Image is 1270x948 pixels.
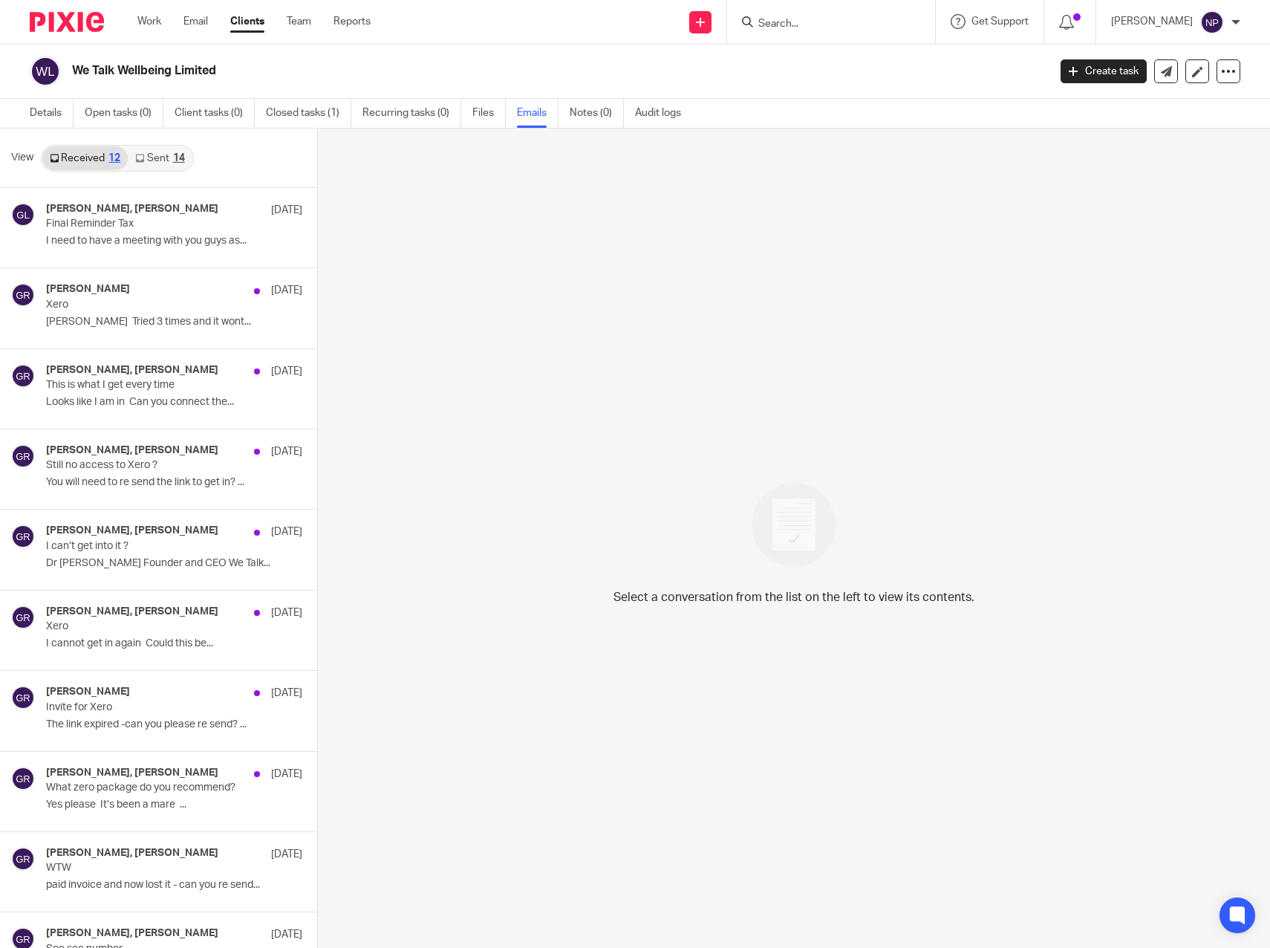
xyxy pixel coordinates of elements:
[287,14,311,29] a: Team
[108,153,120,163] div: 12
[46,525,218,537] h4: [PERSON_NAME], [PERSON_NAME]
[11,606,35,629] img: svg%3E
[30,99,74,128] a: Details
[46,782,251,794] p: What zero package do you recommend?
[46,557,302,570] p: Dr [PERSON_NAME] Founder and CEO We Talk...
[46,476,302,489] p: You will need to re send the link to get in? ...
[137,14,161,29] a: Work
[46,686,130,698] h4: [PERSON_NAME]
[230,14,264,29] a: Clients
[613,588,974,606] p: Select a conversation from the list on the left to view its contents.
[46,299,251,311] p: Xero
[11,525,35,548] img: svg%3E
[46,606,218,618] h4: [PERSON_NAME], [PERSON_NAME]
[271,767,302,782] p: [DATE]
[46,316,302,328] p: [PERSON_NAME] Tried 3 times and it wont...
[11,203,35,227] img: svg%3E
[11,283,35,307] img: svg%3E
[46,879,302,892] p: paid invoice and now lost it - can you re send...
[271,364,302,379] p: [DATE]
[1200,10,1224,34] img: svg%3E
[271,686,302,701] p: [DATE]
[362,99,461,128] a: Recurring tasks (0)
[183,14,208,29] a: Email
[11,847,35,871] img: svg%3E
[175,99,255,128] a: Client tasks (0)
[46,540,251,553] p: I can’t get into it ?
[46,767,218,779] h4: [PERSON_NAME], [PERSON_NAME]
[46,718,302,731] p: The link expired -can you please re send? ...
[1061,59,1147,83] a: Create task
[173,153,185,163] div: 14
[271,444,302,459] p: [DATE]
[42,146,128,170] a: Received12
[757,18,890,31] input: Search
[30,56,61,87] img: svg%3E
[46,862,251,874] p: WTW
[46,203,218,215] h4: [PERSON_NAME], [PERSON_NAME]
[128,146,192,170] a: Sent14
[271,203,302,218] p: [DATE]
[333,14,371,29] a: Reports
[271,525,302,539] p: [DATE]
[30,12,104,32] img: Pixie
[742,473,845,577] img: image
[11,150,33,166] span: View
[46,444,218,457] h4: [PERSON_NAME], [PERSON_NAME]
[517,99,559,128] a: Emails
[85,99,163,128] a: Open tasks (0)
[271,847,302,862] p: [DATE]
[46,235,302,247] p: I need to have a meeting with you guys as...
[46,637,302,650] p: I cannot get in again Could this be...
[46,799,302,811] p: Yes please It’s been a mare ...
[46,620,251,633] p: Xero
[72,63,845,79] h2: We Talk Wellbeing Limited
[46,927,218,940] h4: [PERSON_NAME], [PERSON_NAME]
[971,16,1029,27] span: Get Support
[266,99,351,128] a: Closed tasks (1)
[271,606,302,620] p: [DATE]
[271,283,302,298] p: [DATE]
[11,686,35,710] img: svg%3E
[46,396,302,409] p: Looks like I am in Can you connect the...
[11,364,35,388] img: svg%3E
[46,283,130,296] h4: [PERSON_NAME]
[570,99,624,128] a: Notes (0)
[46,379,251,392] p: This is what I get every time
[11,767,35,790] img: svg%3E
[1111,14,1193,29] p: [PERSON_NAME]
[46,459,251,472] p: Still no access to Xero ?
[46,847,218,860] h4: [PERSON_NAME], [PERSON_NAME]
[46,701,251,714] p: Invite for Xero
[635,99,692,128] a: Audit logs
[11,444,35,468] img: svg%3E
[271,927,302,942] p: [DATE]
[46,218,251,230] p: Final Reminder Tax
[472,99,506,128] a: Files
[46,364,218,377] h4: [PERSON_NAME], [PERSON_NAME]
